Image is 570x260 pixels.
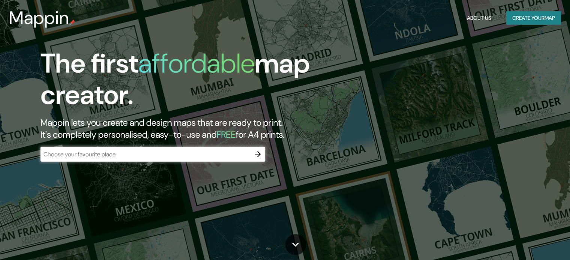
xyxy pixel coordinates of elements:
h1: affordable [138,46,255,81]
h1: The first map creator. [40,48,326,117]
h2: Mappin lets you create and design maps that are ready to print. It's completely personalised, eas... [40,117,326,141]
h5: FREE [217,129,236,140]
button: About Us [464,11,494,25]
button: Create yourmap [506,11,561,25]
h3: Mappin [9,7,69,28]
img: mappin-pin [69,19,75,25]
input: Choose your favourite place [40,150,250,159]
